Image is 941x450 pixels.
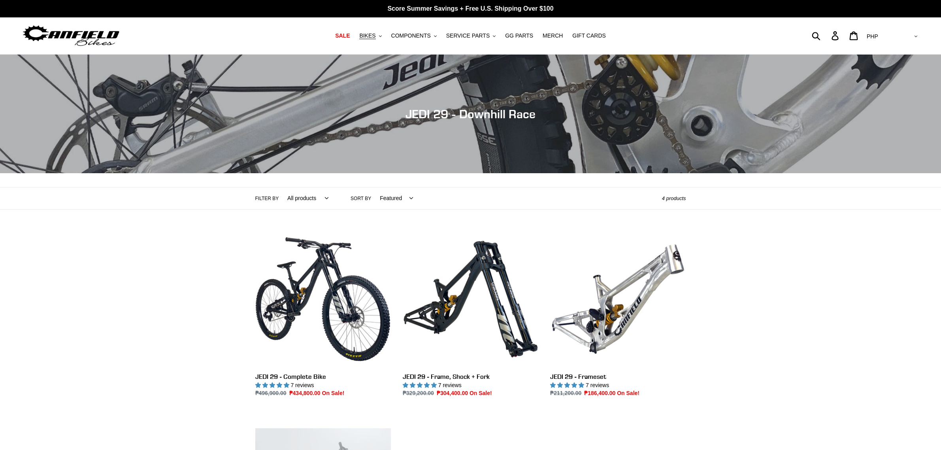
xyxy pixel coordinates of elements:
[387,30,441,41] button: COMPONENTS
[539,30,567,41] a: MERCH
[568,30,610,41] a: GIFT CARDS
[505,32,533,39] span: GG PARTS
[22,23,121,48] img: Canfield Bikes
[255,195,279,202] label: Filter by
[543,32,563,39] span: MERCH
[501,30,537,41] a: GG PARTS
[391,32,431,39] span: COMPONENTS
[572,32,606,39] span: GIFT CARDS
[335,32,350,39] span: SALE
[405,107,536,121] span: JEDI 29 - Downhill Race
[355,30,385,41] button: BIKES
[359,32,375,39] span: BIKES
[816,27,836,44] input: Search
[331,30,354,41] a: SALE
[446,32,490,39] span: SERVICE PARTS
[351,195,371,202] label: Sort by
[442,30,500,41] button: SERVICE PARTS
[662,195,686,201] span: 4 products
